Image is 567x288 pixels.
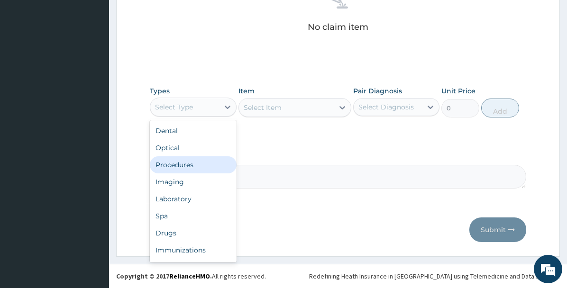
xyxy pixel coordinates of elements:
[309,271,560,281] div: Redefining Heath Insurance in [GEOGRAPHIC_DATA] using Telemedicine and Data Science!
[150,173,237,190] div: Imaging
[155,102,193,112] div: Select Type
[49,53,159,65] div: Chat with us now
[150,87,170,95] label: Types
[109,264,567,288] footer: All rights reserved.
[155,5,178,27] div: Minimize live chat window
[150,139,237,156] div: Optical
[238,86,255,96] label: Item
[169,272,210,280] a: RelianceHMO
[150,242,237,259] div: Immunizations
[150,122,237,139] div: Dental
[5,189,181,223] textarea: Type your message and hit 'Enter'
[150,259,237,276] div: Others
[353,86,402,96] label: Pair Diagnosis
[308,22,368,32] p: No claim item
[150,207,237,225] div: Spa
[150,156,237,173] div: Procedures
[441,86,476,96] label: Unit Price
[358,102,414,112] div: Select Diagnosis
[469,217,526,242] button: Submit
[150,225,237,242] div: Drugs
[55,85,131,180] span: We're online!
[18,47,38,71] img: d_794563401_company_1708531726252_794563401
[150,190,237,207] div: Laboratory
[481,99,519,117] button: Add
[116,272,212,280] strong: Copyright © 2017 .
[150,152,526,160] label: Comment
